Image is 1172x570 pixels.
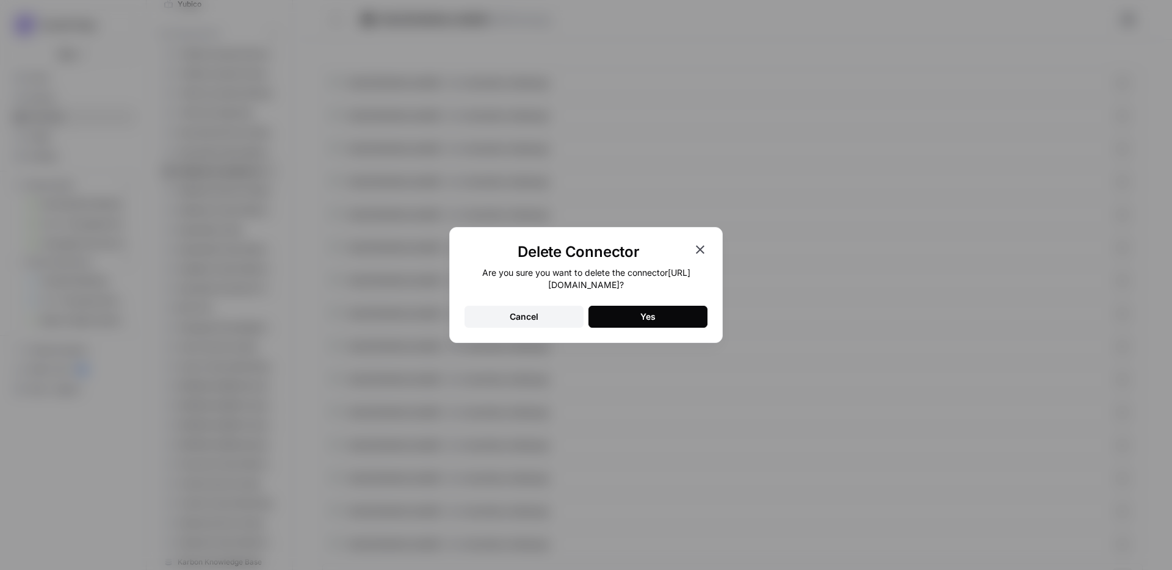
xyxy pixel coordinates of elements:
h1: Delete Connector [465,242,693,262]
div: Cancel [510,311,538,323]
button: Yes [588,306,707,328]
div: Are you sure you want to delete the connector [URL][DOMAIN_NAME] ? [465,267,707,291]
button: Cancel [465,306,584,328]
div: Yes [640,311,656,323]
